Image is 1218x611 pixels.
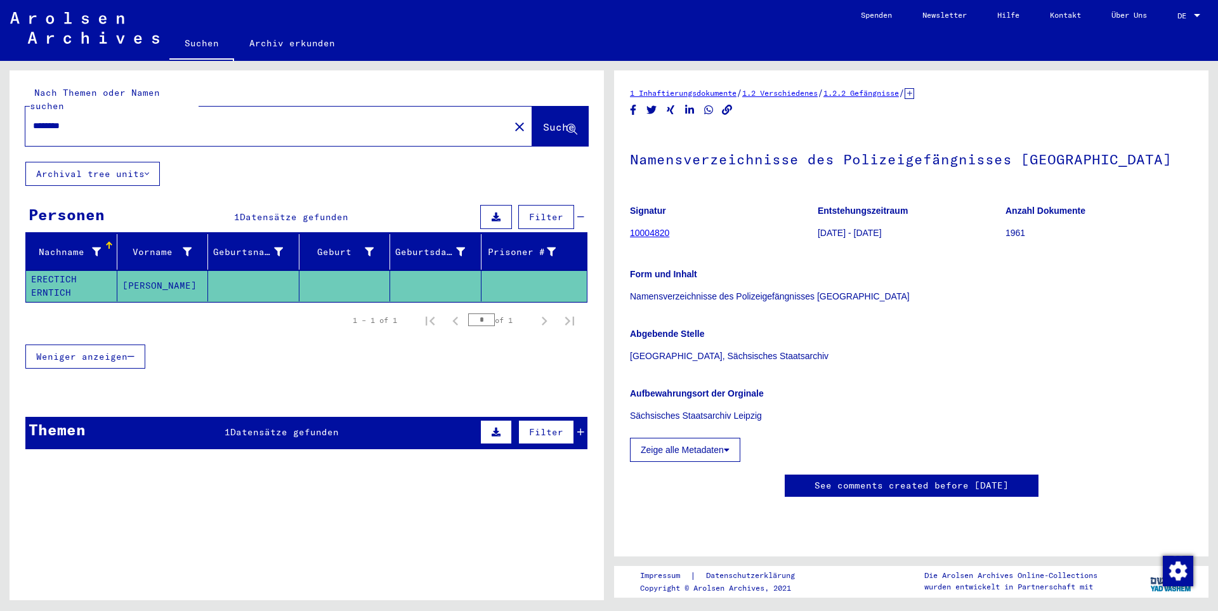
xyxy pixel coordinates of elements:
[29,203,105,226] div: Personen
[25,162,160,186] button: Archival tree units
[683,102,697,118] button: Share on LinkedIn
[630,350,1193,363] p: [GEOGRAPHIC_DATA], Sächsisches Staatsarchiv
[10,12,159,44] img: Arolsen_neg.svg
[169,28,234,61] a: Suchen
[818,87,823,98] span: /
[630,88,737,98] a: 1 Inhaftierungsdokumente
[417,308,443,333] button: First page
[543,121,575,133] span: Suche
[117,234,209,270] mat-header-cell: Vorname
[532,107,588,146] button: Suche
[721,102,734,118] button: Copy link
[645,102,658,118] button: Share on Twitter
[518,420,574,444] button: Filter
[29,418,86,441] div: Themen
[512,119,527,135] mat-icon: close
[36,351,128,362] span: Weniger anzeigen
[630,269,697,279] b: Form und Inhalt
[487,246,556,259] div: Prisoner #
[122,242,208,262] div: Vorname
[225,426,230,438] span: 1
[630,438,740,462] button: Zeige alle Metadaten
[696,569,810,582] a: Datenschutzerklärung
[117,270,209,301] mat-cell: [PERSON_NAME]
[481,234,587,270] mat-header-cell: Prisoner #
[390,234,481,270] mat-header-cell: Geburtsdatum
[823,88,899,98] a: 1.2.2 Gefängnisse
[702,102,716,118] button: Share on WhatsApp
[122,246,192,259] div: Vorname
[899,87,905,98] span: /
[507,114,532,139] button: Clear
[818,227,1005,240] p: [DATE] - [DATE]
[627,102,640,118] button: Share on Facebook
[304,246,374,259] div: Geburt‏
[630,409,1193,423] p: Sächsisches Staatsarchiv Leipzig
[518,205,574,229] button: Filter
[1005,227,1193,240] p: 1961
[529,211,563,223] span: Filter
[529,426,563,438] span: Filter
[664,102,678,118] button: Share on Xing
[1163,556,1193,586] img: Zustimmung ändern
[630,290,1193,303] p: Namensverzeichnisse des Polizeigefängnisses [GEOGRAPHIC_DATA]
[213,242,299,262] div: Geburtsname
[630,388,764,398] b: Aufbewahrungsort der Orginale
[487,242,572,262] div: Prisoner #
[353,315,397,326] div: 1 – 1 of 1
[208,234,299,270] mat-header-cell: Geburtsname
[31,246,101,259] div: Nachname
[299,234,391,270] mat-header-cell: Geburt‏
[26,270,117,301] mat-cell: EIERTICH ERECTICH ERNTICH ERUTICH
[630,329,704,339] b: Abgebende Stelle
[557,308,582,333] button: Last page
[737,87,742,98] span: /
[1005,206,1085,216] b: Anzahl Dokumente
[630,130,1193,186] h1: Namensverzeichnisse des Polizeigefängnisses [GEOGRAPHIC_DATA]
[532,308,557,333] button: Next page
[468,314,532,326] div: of 1
[1148,565,1195,597] img: yv_logo.png
[230,426,339,438] span: Datensätze gefunden
[818,206,908,216] b: Entstehungszeitraum
[640,569,690,582] a: Impressum
[640,582,810,594] p: Copyright © Arolsen Archives, 2021
[1177,11,1191,20] span: DE
[304,242,390,262] div: Geburt‏
[924,581,1097,593] p: wurden entwickelt in Partnerschaft mit
[630,206,666,216] b: Signatur
[395,246,465,259] div: Geburtsdatum
[30,87,160,112] mat-label: Nach Themen oder Namen suchen
[924,570,1097,581] p: Die Arolsen Archives Online-Collections
[815,479,1009,492] a: See comments created before [DATE]
[630,228,669,238] a: 10004820
[234,211,240,223] span: 1
[240,211,348,223] span: Datensätze gefunden
[395,242,481,262] div: Geburtsdatum
[443,308,468,333] button: Previous page
[742,88,818,98] a: 1.2 Verschiedenes
[26,234,117,270] mat-header-cell: Nachname
[234,28,350,58] a: Archiv erkunden
[31,242,117,262] div: Nachname
[25,345,145,369] button: Weniger anzeigen
[640,569,810,582] div: |
[213,246,283,259] div: Geburtsname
